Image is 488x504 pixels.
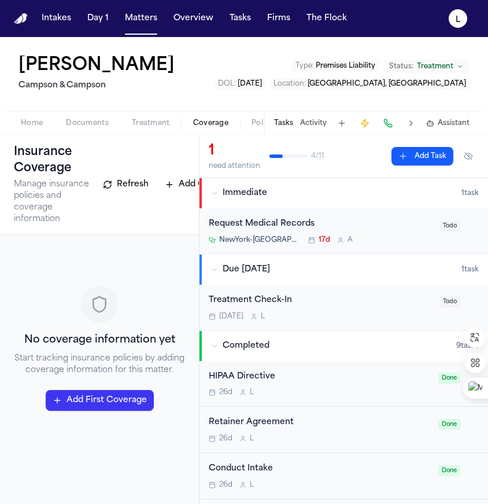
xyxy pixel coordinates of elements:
div: HIPAA Directive [209,370,431,384]
span: [DATE] [238,80,262,87]
span: DOL : [218,80,236,87]
span: Treatment [132,119,170,128]
span: Coverage [193,119,228,128]
img: Finch Logo [14,13,28,24]
button: Matters [120,8,162,29]
button: Immediate1task [199,178,488,208]
button: Make a Call [380,115,396,131]
span: 4 / 11 [311,152,324,161]
button: Edit matter name [19,56,175,76]
span: L [261,312,265,321]
span: Home [21,119,43,128]
p: Manage insurance policies and coverage information [14,179,97,225]
div: Conduct Intake [209,462,431,476]
span: Police [252,119,273,128]
span: 26d [219,480,232,490]
span: 26d [219,434,232,443]
h3: No coverage information yet [24,332,175,348]
button: Activity [300,119,327,128]
span: A [347,236,353,245]
button: Day 1 [83,8,113,29]
button: Tasks [225,8,256,29]
h1: Insurance Coverage [14,144,97,176]
span: 26d [219,388,232,397]
div: 1 [209,142,260,160]
button: Tasks [274,119,293,128]
span: Due [DATE] [223,264,270,275]
button: Add Task [334,115,350,131]
span: 17d [319,236,330,245]
div: Open task: Treatment Check-In [199,285,488,330]
h2: Campson & Campson [19,79,179,93]
div: Request Medical Records [209,218,432,231]
span: Done [438,465,460,476]
button: The Flock [302,8,352,29]
span: Location : [273,80,306,87]
span: L [250,480,254,490]
button: Add Task [391,147,453,165]
span: Done [438,419,460,430]
button: Completed9tasks [199,331,488,361]
span: Assistant [438,119,469,128]
span: Done [438,373,460,384]
span: L [250,388,254,397]
span: 1 task [461,189,479,198]
span: Type : [295,62,314,69]
span: Immediate [223,187,267,199]
button: Add Coverage [159,175,244,194]
div: need attention [209,161,260,171]
span: Treatment [417,62,453,71]
span: Documents [66,119,109,128]
div: Retainer Agreement [209,416,431,429]
div: Open task: HIPAA Directive [199,361,488,407]
span: Premises Liability [316,62,375,69]
button: Edit DOL: 2025-07-25 [215,78,265,90]
span: Todo [439,296,460,307]
button: Refresh [97,175,154,194]
span: [GEOGRAPHIC_DATA], [GEOGRAPHIC_DATA] [308,80,466,87]
button: Add First Coverage [46,390,154,411]
button: Edit Type: Premises Liability [292,60,379,72]
button: Edit Location: Manhattan, NY [270,78,469,90]
span: L [250,434,254,443]
span: Completed [223,340,269,352]
span: 9 task s [456,341,479,351]
button: Firms [263,8,295,29]
button: Intakes [37,8,76,29]
a: Home [14,13,28,24]
button: Assistant [426,119,469,128]
span: Todo [439,220,460,231]
div: Open task: Conduct Intake [199,453,488,499]
button: Overview [169,8,218,29]
span: 1 task [461,265,479,274]
div: Open task: Retainer Agreement [199,407,488,453]
span: [DATE] [219,312,243,321]
button: Due [DATE]1task [199,255,488,285]
div: Open task: Request Medical Records [199,208,488,254]
div: Treatment Check-In [209,294,432,307]
button: Hide completed tasks (⌘⇧H) [458,147,479,165]
span: NewYork-[GEOGRAPHIC_DATA] [219,236,301,245]
p: Start tracking insurance policies by adding coverage information for this matter. [14,353,185,376]
h1: [PERSON_NAME] [19,56,175,76]
button: Create Immediate Task [357,115,373,131]
span: Status: [389,62,413,71]
button: Change status from Treatment [383,60,469,73]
